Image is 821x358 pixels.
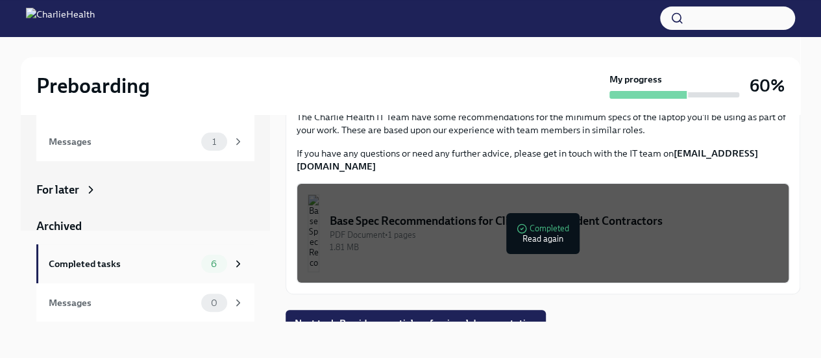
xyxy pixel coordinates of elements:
h3: 60% [750,74,785,97]
strong: My progress [609,73,662,86]
div: Messages [49,296,196,310]
a: Messages0 [36,283,254,322]
p: The Charlie Health IT Team have some recommendations for the minimum specs of the laptop you'll b... [297,110,789,136]
p: If you have any questions or need any further advice, please get in touch with the IT team on [297,147,789,173]
button: Base Spec Recommendations for Clinical Independent ContractorsPDF Document•1 pages1.81 MBComplete... [297,183,789,283]
span: 6 [203,259,225,269]
span: Next task : Provide essential professional documentation [295,316,537,329]
button: Next task:Provide essential professional documentation [286,310,546,336]
div: For later [36,182,79,198]
div: 1.81 MB [330,241,778,253]
h2: Preboarding [36,73,150,99]
a: Messages1 [36,122,254,161]
a: Archived [36,218,254,234]
div: PDF Document • 1 pages [330,229,778,241]
span: 0 [203,298,225,308]
div: Completed tasks [49,257,196,271]
div: Messages [49,134,196,149]
span: 1 [204,137,224,147]
a: Completed tasks6 [36,244,254,283]
a: For later [36,182,254,198]
img: CharlieHealth [26,8,95,29]
img: Base Spec Recommendations for Clinical Independent Contractors [308,194,319,272]
div: Base Spec Recommendations for Clinical Independent Contractors [330,213,778,229]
